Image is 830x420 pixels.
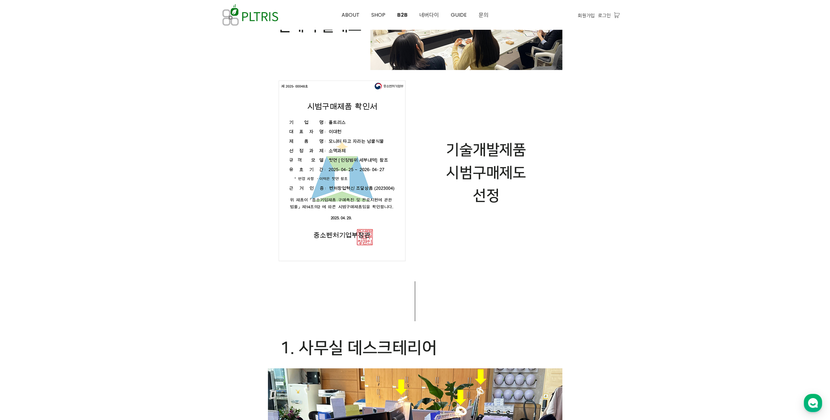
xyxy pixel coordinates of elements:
[397,11,408,19] span: B2B
[101,217,109,222] span: 설정
[391,0,414,30] a: B2B
[473,0,494,30] a: 문의
[414,0,445,30] a: 네버다이
[43,207,84,224] a: 대화
[342,11,360,19] span: ABOUT
[451,11,467,19] span: GUIDE
[578,12,595,19] a: 회원가입
[445,0,473,30] a: GUIDE
[598,12,611,19] a: 로그인
[365,0,391,30] a: SHOP
[84,207,126,224] a: 설정
[21,217,25,222] span: 홈
[336,0,365,30] a: ABOUT
[371,11,385,19] span: SHOP
[419,11,439,19] span: 네버다이
[479,11,488,19] span: 문의
[2,207,43,224] a: 홈
[60,218,68,223] span: 대화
